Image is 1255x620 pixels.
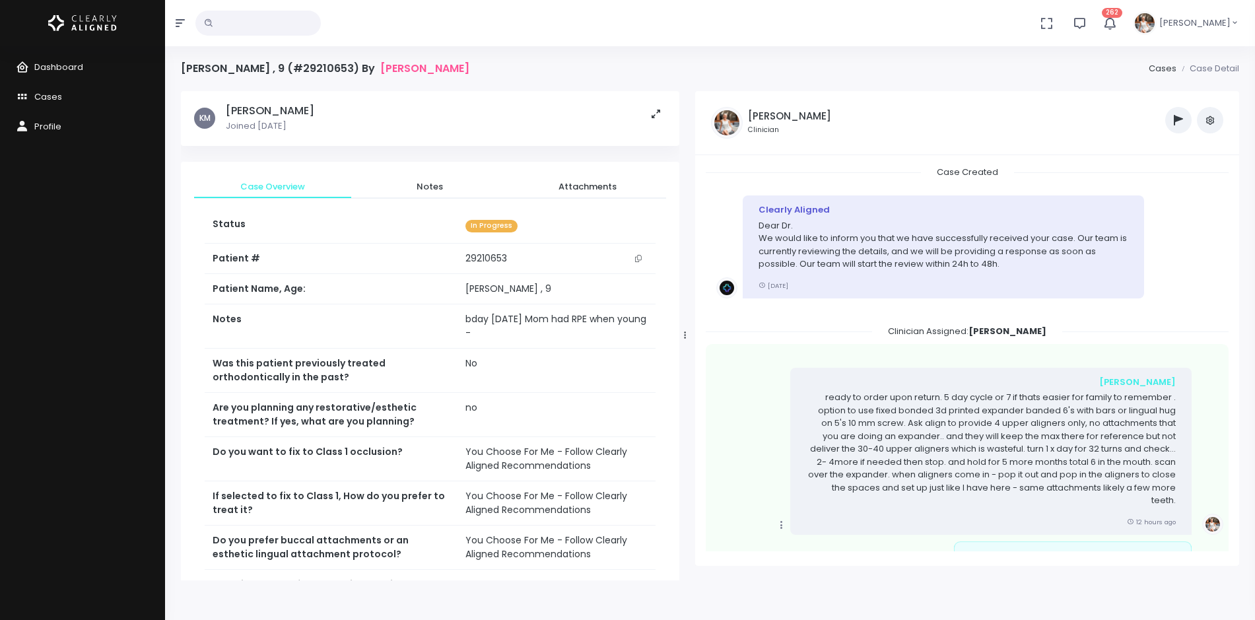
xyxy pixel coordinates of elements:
[872,321,1062,341] span: Clinician Assigned:
[205,209,458,243] th: Status
[759,281,788,290] small: [DATE]
[205,349,458,393] th: Was this patient previously treated orthodontically in the past?
[181,62,469,75] h4: [PERSON_NAME] , 9 (#29210653) By
[226,120,314,133] p: Joined [DATE]
[1149,62,1176,75] a: Cases
[806,376,1176,389] div: [PERSON_NAME]
[205,243,458,274] th: Patient #
[1127,518,1176,526] small: 12 hours ago
[921,162,1014,182] span: Case Created
[205,274,458,304] th: Patient Name, Age:
[458,570,656,600] td: 8
[458,481,656,526] td: You Choose For Me - Follow Clearly Aligned Recommendations
[748,110,831,122] h5: [PERSON_NAME]
[458,526,656,570] td: You Choose For Me - Follow Clearly Aligned Recommendations
[226,104,314,118] h5: [PERSON_NAME]
[1102,8,1122,18] span: 262
[458,244,656,274] td: 29210653
[520,180,656,193] span: Attachments
[706,166,1229,551] div: scrollable content
[458,437,656,481] td: You Choose For Me - Follow Clearly Aligned Recommendations
[968,325,1046,337] b: [PERSON_NAME]
[205,570,458,600] th: What is your comfort level with elastics?
[1159,17,1231,30] span: [PERSON_NAME]
[205,393,458,437] th: Are you planning any restorative/esthetic treatment? If yes, what are you planning?
[48,9,117,37] img: Logo Horizontal
[194,108,215,129] span: KM
[458,393,656,437] td: no
[458,274,656,304] td: [PERSON_NAME] , 9
[465,220,518,232] span: In Progress
[34,120,61,133] span: Profile
[380,62,469,75] a: [PERSON_NAME]
[458,304,656,349] td: bday [DATE] Mom had RPE when young -
[205,437,458,481] th: Do you want to fix to Class 1 occlusion?
[1176,62,1239,75] li: Case Detail
[205,180,341,193] span: Case Overview
[806,391,1176,507] p: ready to order upon return. 5 day cycle or 7 if thats easier for family to remember . option to u...
[458,349,656,393] td: No
[1133,11,1157,35] img: Header Avatar
[759,219,1128,271] p: Dear Dr. We would like to inform you that we have successfully received your case. Our team is cu...
[34,61,83,73] span: Dashboard
[362,180,498,193] span: Notes
[205,526,458,570] th: Do you prefer buccal attachments or an esthetic lingual attachment protocol?
[205,481,458,526] th: If selected to fix to Class 1, How do you prefer to treat it?
[748,125,831,135] small: Clinician
[181,91,679,580] div: scrollable content
[759,203,1128,217] div: Clearly Aligned
[34,90,62,103] span: Cases
[205,304,458,349] th: Notes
